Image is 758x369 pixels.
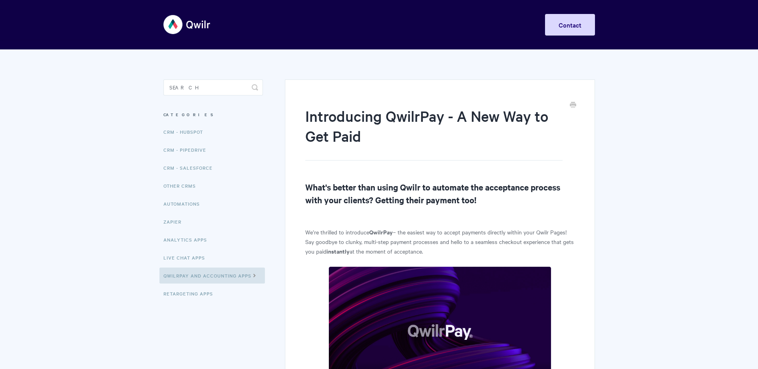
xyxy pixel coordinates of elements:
[369,228,393,236] strong: QwilrPay
[163,178,202,194] a: Other CRMs
[305,181,574,206] h2: What's better than using Qwilr to automate the acceptance process with your clients? Getting thei...
[305,227,574,256] p: We’re thrilled to introduce – the easiest way to accept payments directly within your Qwilr Pages...
[545,14,595,36] a: Contact
[570,101,576,110] a: Print this Article
[305,106,562,161] h1: Introducing QwilrPay - A New Way to Get Paid
[163,286,219,302] a: Retargeting Apps
[163,10,211,40] img: Qwilr Help Center
[163,214,187,230] a: Zapier
[163,196,206,212] a: Automations
[163,107,263,122] h3: Categories
[326,247,350,255] strong: instantly
[163,250,211,266] a: Live Chat Apps
[159,268,265,284] a: QwilrPay and Accounting Apps
[163,79,263,95] input: Search
[163,160,219,176] a: CRM - Salesforce
[163,232,213,248] a: Analytics Apps
[163,124,209,140] a: CRM - HubSpot
[163,142,212,158] a: CRM - Pipedrive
